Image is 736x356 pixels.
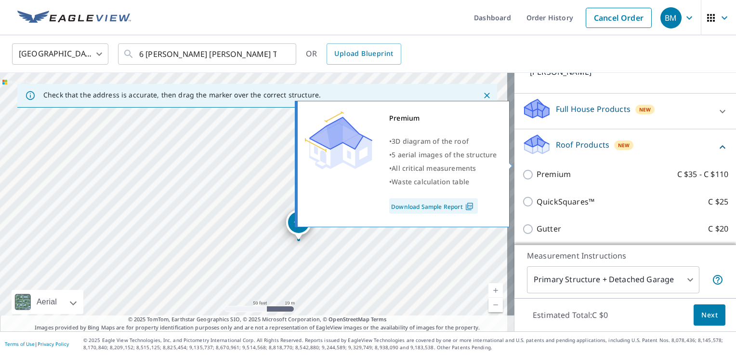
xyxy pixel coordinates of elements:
[522,133,728,161] div: Roof ProductsNew
[34,290,60,314] div: Aerial
[392,137,469,146] span: 3D diagram of the roof
[556,139,609,151] p: Roof Products
[305,111,372,169] img: Premium
[306,43,401,65] div: OR
[83,337,731,351] p: © 2025 Eagle View Technologies, Inc. and Pictometry International Corp. All Rights Reserved. Repo...
[389,135,497,148] div: •
[17,11,131,25] img: EV Logo
[38,341,69,347] a: Privacy Policy
[701,309,718,321] span: Next
[708,196,728,208] p: C $25
[618,141,630,149] span: New
[139,41,276,68] input: Search by address or latitude-longitude
[128,315,387,324] span: © 2025 TomTom, Earthstar Geographics SIO, © 2025 Microsoft Corporation, ©
[43,91,321,99] p: Check that the address is accurate, then drag the marker over the correct structure.
[329,315,369,323] a: OpenStreetMap
[556,103,631,115] p: Full House Products
[12,290,83,314] div: Aerial
[537,196,594,208] p: QuickSquares™
[639,106,651,113] span: New
[586,8,652,28] a: Cancel Order
[334,48,393,60] span: Upload Blueprint
[525,304,616,326] p: Estimated Total: C $0
[389,175,497,189] div: •
[694,304,725,326] button: Next
[712,274,723,286] span: Your report will include the primary structure and a detached garage if one exists.
[5,341,69,347] p: |
[327,43,401,65] a: Upload Blueprint
[392,164,476,173] span: All critical measurements
[389,198,478,214] a: Download Sample Report
[389,162,497,175] div: •
[537,168,571,180] p: Premium
[286,210,311,240] div: Dropped pin, building 1, Residential property, 6 CARRIERE PL BEAUMONT AB T4X0A8
[660,7,682,28] div: BM
[371,315,387,323] a: Terms
[12,41,108,68] div: [GEOGRAPHIC_DATA]
[527,266,699,293] div: Primary Structure + Detached Garage
[677,168,728,180] p: C $35 - C $110
[708,223,728,235] p: C $20
[488,283,503,298] a: Current Level 19, Zoom In
[389,111,497,125] div: Premium
[527,250,723,261] p: Measurement Instructions
[392,177,469,186] span: Waste calculation table
[488,298,503,312] a: Current Level 19, Zoom Out
[389,148,497,162] div: •
[537,223,561,235] p: Gutter
[5,341,35,347] a: Terms of Use
[392,150,497,159] span: 5 aerial images of the structure
[522,97,728,125] div: Full House ProductsNew
[463,202,476,211] img: Pdf Icon
[481,89,493,102] button: Close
